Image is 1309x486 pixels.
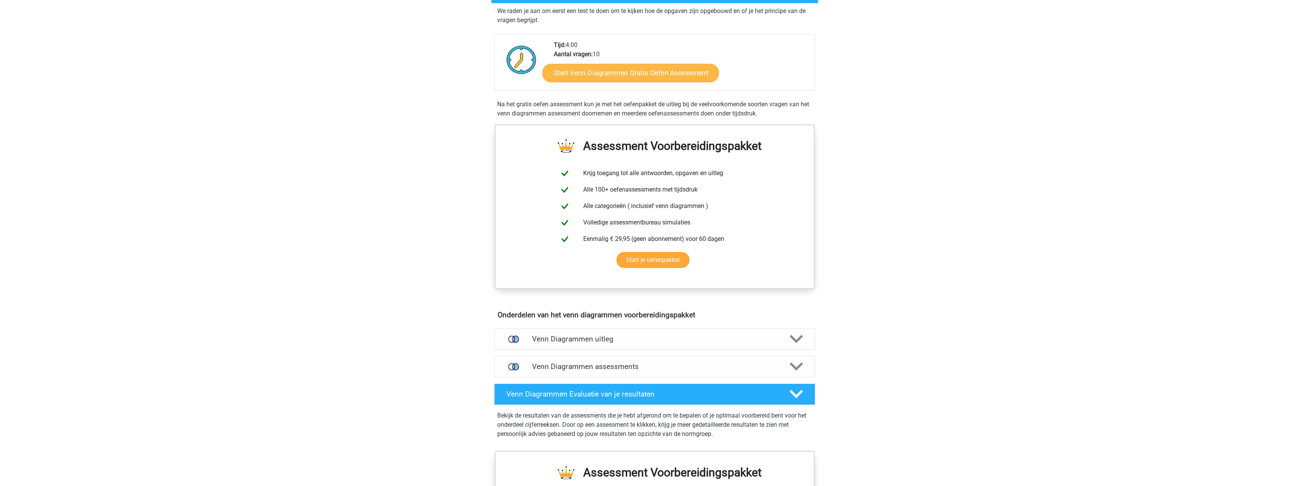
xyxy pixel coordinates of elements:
a: Start je oefenpakket [616,252,689,268]
img: venn diagrammen assessments [504,357,523,377]
a: assessments Venn Diagrammen assessments [491,356,818,377]
h4: Onderdelen van het venn diagrammen voorbereidingspakket [498,310,812,319]
h4: Venn Diagrammen assessments [532,362,777,371]
p: We raden je aan om eerst een test te doen om te kijken hoe de opgaven zijn opgebouwd en of je het... [497,7,812,25]
p: Bekijk de resultaten van de assessments die je hebt afgerond om te bepalen of je optimaal voorber... [497,411,812,439]
img: venn diagrammen uitleg [504,330,523,349]
a: Start Venn Diagrammen Gratis Oefen Assessment [542,64,719,82]
div: 4:00 10 [548,41,814,90]
b: Tijd: [554,41,566,49]
a: uitleg Venn Diagrammen uitleg [491,328,818,350]
h4: Venn Diagrammen Evaluatie van je resultaten [506,390,777,398]
b: Aantal vragen: [554,50,593,58]
div: Na het gratis oefen assessment kun je met het oefenpakket de uitleg bij de veelvoorkomende soorte... [494,100,815,118]
a: Venn Diagrammen Evaluatie van je resultaten [491,384,818,405]
h4: Venn Diagrammen uitleg [532,335,777,343]
img: Klok [502,41,541,79]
